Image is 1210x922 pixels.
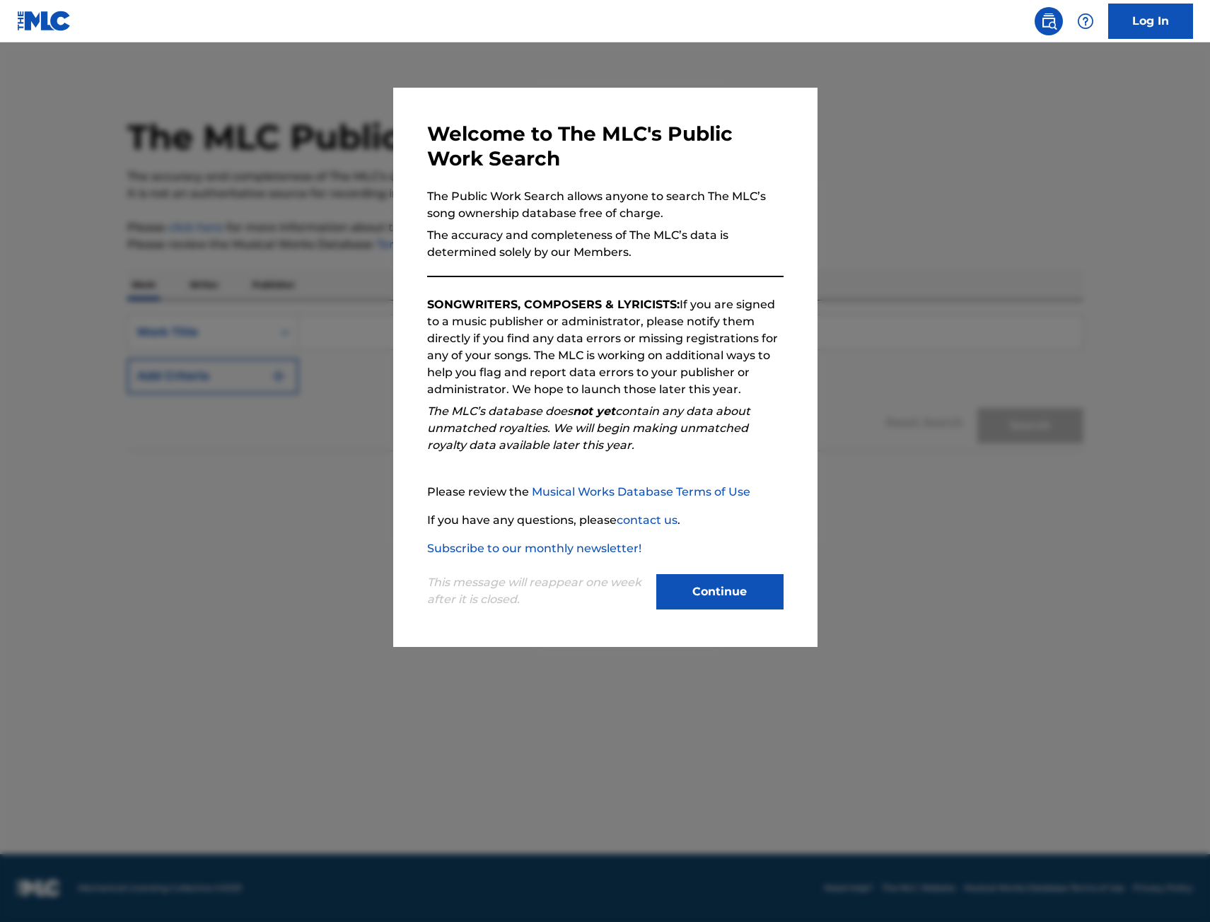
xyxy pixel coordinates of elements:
p: The accuracy and completeness of The MLC’s data is determined solely by our Members. [427,227,784,261]
iframe: Chat Widget [1139,854,1210,922]
img: MLC Logo [17,11,71,31]
p: This message will reappear one week after it is closed. [427,574,648,608]
a: Public Search [1035,7,1063,35]
em: The MLC’s database does contain any data about unmatched royalties. We will begin making unmatche... [427,404,750,452]
p: If you are signed to a music publisher or administrator, please notify them directly if you find ... [427,296,784,398]
img: help [1077,13,1094,30]
a: contact us [617,513,677,527]
p: The Public Work Search allows anyone to search The MLC’s song ownership database free of charge. [427,188,784,222]
a: Musical Works Database Terms of Use [532,485,750,498]
a: Log In [1108,4,1193,39]
strong: not yet [573,404,615,418]
p: Please review the [427,484,784,501]
button: Continue [656,574,784,609]
div: Help [1071,7,1100,35]
strong: SONGWRITERS, COMPOSERS & LYRICISTS: [427,298,680,311]
p: If you have any questions, please . [427,512,784,529]
img: search [1040,13,1057,30]
a: Subscribe to our monthly newsletter! [427,542,641,555]
h3: Welcome to The MLC's Public Work Search [427,122,784,171]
